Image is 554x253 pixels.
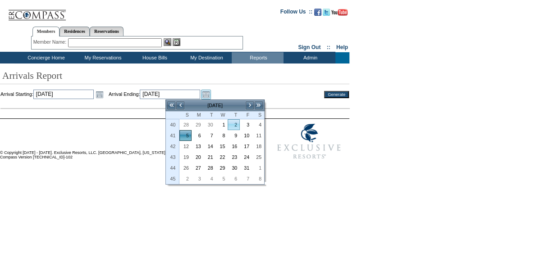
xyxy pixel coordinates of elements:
td: Thursday, October 23, 2025 [228,152,240,163]
a: 22 [216,152,228,162]
a: Become our fan on Facebook [314,11,321,17]
a: 25 [252,152,264,162]
td: Saturday, October 25, 2025 [252,152,264,163]
td: Wednesday, October 08, 2025 [216,130,228,141]
a: 1 [252,163,264,173]
th: Wednesday [216,111,228,119]
td: Thursday, October 02, 2025 [228,119,240,130]
td: Wednesday, November 05, 2025 [216,173,228,184]
td: Wednesday, October 01, 2025 [216,119,228,130]
th: Friday [240,111,252,119]
td: Saturday, October 04, 2025 [252,119,264,130]
a: 15 [216,141,228,151]
th: Saturday [252,111,264,119]
td: My Reservations [76,52,128,63]
td: Wednesday, October 29, 2025 [216,163,228,173]
a: < [176,101,185,110]
th: 40 [166,119,179,130]
th: 43 [166,152,179,163]
th: 44 [166,163,179,173]
td: Friday, November 07, 2025 [240,173,252,184]
img: Compass Home [8,2,66,21]
a: 28 [204,163,215,173]
td: Concierge Home [14,52,76,63]
a: 19 [180,152,191,162]
td: Friday, October 03, 2025 [240,119,252,130]
td: Saturday, November 01, 2025 [252,163,264,173]
td: Monday, September 29, 2025 [192,119,204,130]
img: Follow us on Twitter [323,9,330,16]
th: 45 [166,173,179,184]
img: Subscribe to our YouTube Channel [331,9,348,16]
a: Residences [60,27,90,36]
td: Tuesday, November 04, 2025 [204,173,216,184]
td: Tuesday, September 30, 2025 [204,119,216,130]
a: 26 [180,163,191,173]
a: 8 [252,174,264,184]
a: 11 [252,131,264,140]
td: Sunday, November 02, 2025 [179,173,192,184]
a: 27 [192,163,203,173]
a: 13 [192,141,203,151]
td: Tuesday, October 07, 2025 [204,130,216,141]
a: << [167,101,176,110]
a: Help [336,44,348,50]
td: Thursday, October 30, 2025 [228,163,240,173]
th: Sunday [179,111,192,119]
td: Arrival Starting: Arrival Ending: [0,90,312,99]
td: Monday, November 03, 2025 [192,173,204,184]
td: Reports [232,52,284,63]
td: Thursday, November 06, 2025 [228,173,240,184]
th: Thursday [228,111,240,119]
td: Monday, October 20, 2025 [192,152,204,163]
th: Monday [192,111,204,119]
td: Admin [284,52,335,63]
img: Become our fan on Facebook [314,9,321,16]
td: Tuesday, October 14, 2025 [204,141,216,152]
a: 4 [252,120,264,130]
a: 29 [192,120,203,130]
td: Friday, October 31, 2025 [240,163,252,173]
td: Monday, October 27, 2025 [192,163,204,173]
th: 41 [166,130,179,141]
td: Sunday, September 28, 2025 [179,119,192,130]
th: Tuesday [204,111,216,119]
a: 8 [216,131,228,140]
td: House Bills [128,52,180,63]
a: Reservations [90,27,124,36]
img: View [164,38,171,46]
td: Monday, October 06, 2025 [192,130,204,141]
a: 18 [252,141,264,151]
a: 3 [192,174,203,184]
td: Wednesday, October 15, 2025 [216,141,228,152]
a: 23 [228,152,239,162]
span: :: [327,44,330,50]
a: 5 [180,131,191,140]
td: [DATE] [185,100,245,110]
img: Reservations [173,38,180,46]
td: Sunday, October 05, 2025 [179,130,192,141]
td: Friday, October 10, 2025 [240,130,252,141]
a: 10 [240,131,252,140]
a: 9 [228,131,239,140]
td: Saturday, October 11, 2025 [252,130,264,141]
a: 21 [204,152,215,162]
a: 17 [240,141,252,151]
td: Thursday, October 09, 2025 [228,130,240,141]
img: Exclusive Resorts [269,119,349,164]
a: 16 [228,141,239,151]
td: Sunday, October 19, 2025 [179,152,192,163]
a: 2 [228,120,239,130]
td: Sunday, October 26, 2025 [179,163,192,173]
a: > [245,101,254,110]
td: Saturday, November 08, 2025 [252,173,264,184]
a: 1 [216,120,228,130]
td: Tuesday, October 28, 2025 [204,163,216,173]
td: Friday, October 17, 2025 [240,141,252,152]
div: Member Name: [33,38,68,46]
a: 14 [204,141,215,151]
a: Sign Out [298,44,320,50]
a: 7 [204,131,215,140]
a: 30 [204,120,215,130]
td: Monday, October 13, 2025 [192,141,204,152]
